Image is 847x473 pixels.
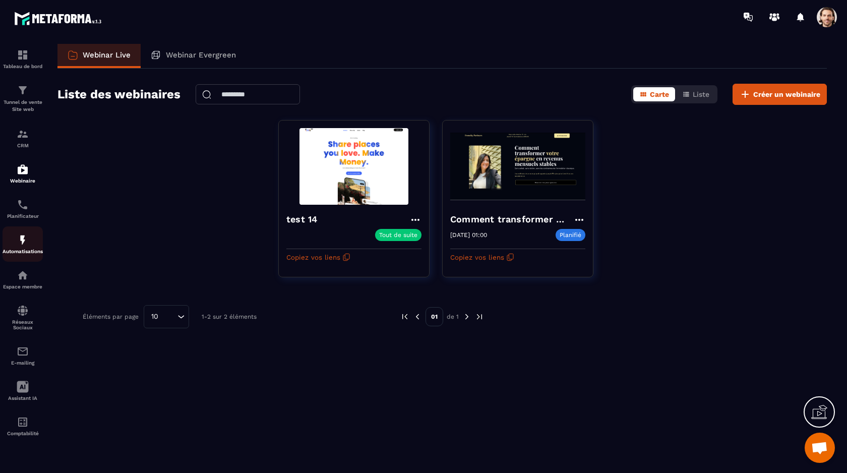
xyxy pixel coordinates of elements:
[3,408,43,444] a: accountantaccountantComptabilité
[57,84,180,104] h2: Liste des webinaires
[83,313,139,320] p: Éléments par page
[805,433,835,463] div: Mở cuộc trò chuyện
[3,41,43,77] a: formationformationTableau de bord
[693,90,709,98] span: Liste
[17,49,29,61] img: formation
[450,231,487,239] p: [DATE] 01:00
[633,87,675,101] button: Carte
[286,128,421,205] img: webinar-background
[3,338,43,373] a: emailemailE-mailing
[462,312,471,321] img: next
[3,213,43,219] p: Planificateur
[3,262,43,297] a: automationsautomationsEspace membre
[3,156,43,191] a: automationsautomationsWebinaire
[17,234,29,246] img: automations
[144,305,189,328] div: Search for option
[733,84,827,105] button: Créer un webinaire
[14,9,105,28] img: logo
[17,345,29,358] img: email
[450,249,514,265] button: Copiez vos liens
[3,143,43,148] p: CRM
[3,191,43,226] a: schedulerschedulerPlanificateur
[3,373,43,408] a: Assistant IA
[426,307,443,326] p: 01
[286,249,350,265] button: Copiez vos liens
[166,50,236,60] p: Webinar Evergreen
[17,269,29,281] img: automations
[3,226,43,262] a: automationsautomationsAutomatisations
[556,229,585,241] p: Planifié
[17,84,29,96] img: formation
[753,89,820,99] span: Créer un webinaire
[202,313,257,320] p: 1-2 sur 2 éléments
[3,284,43,289] p: Espace membre
[413,312,422,321] img: prev
[379,231,417,239] p: Tout de suite
[450,212,573,226] h4: Comment transformer votre épargne en un revenus mensuels stables
[17,305,29,317] img: social-network
[17,128,29,140] img: formation
[17,199,29,211] img: scheduler
[400,312,409,321] img: prev
[3,99,43,113] p: Tunnel de vente Site web
[3,249,43,254] p: Automatisations
[650,90,669,98] span: Carte
[676,87,715,101] button: Liste
[3,431,43,436] p: Comptabilité
[286,212,322,226] h4: test 14
[3,395,43,401] p: Assistant IA
[17,163,29,175] img: automations
[148,311,162,322] span: 10
[57,44,141,68] a: Webinar Live
[475,312,484,321] img: next
[83,50,131,60] p: Webinar Live
[3,64,43,69] p: Tableau de bord
[450,128,585,205] img: webinar-background
[162,311,175,322] input: Search for option
[3,360,43,366] p: E-mailing
[3,77,43,121] a: formationformationTunnel de vente Site web
[3,319,43,330] p: Réseaux Sociaux
[3,297,43,338] a: social-networksocial-networkRéseaux Sociaux
[3,121,43,156] a: formationformationCRM
[447,313,459,321] p: de 1
[17,416,29,428] img: accountant
[3,178,43,184] p: Webinaire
